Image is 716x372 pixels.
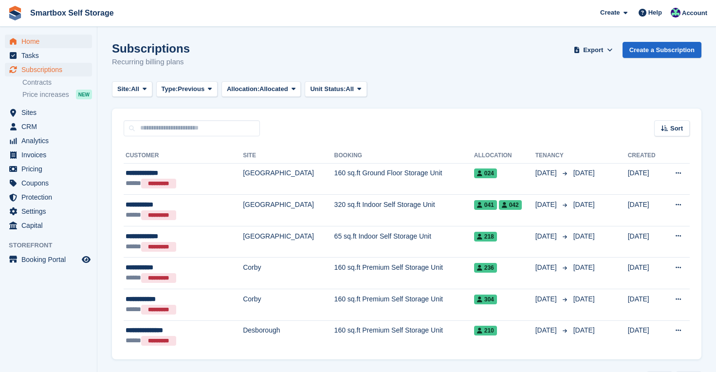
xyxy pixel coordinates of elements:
a: menu [5,35,92,48]
span: Create [600,8,620,18]
a: menu [5,219,92,232]
span: Sort [670,124,683,133]
span: Site: [117,84,131,94]
span: Protection [21,190,80,204]
a: Contracts [22,78,92,87]
span: 041 [474,200,497,210]
th: Booking [334,148,474,164]
span: 042 [499,200,522,210]
span: Type: [162,84,178,94]
span: [DATE] [535,262,559,273]
a: menu [5,134,92,148]
td: 160 sq.ft Premium Self Storage Unit [334,289,474,321]
span: 304 [474,295,497,304]
td: 160 sq.ft Premium Self Storage Unit [334,320,474,352]
span: Price increases [22,90,69,99]
td: [DATE] [628,195,663,226]
span: 210 [474,326,497,335]
td: [DATE] [628,258,663,289]
td: Corby [243,258,334,289]
span: [DATE] [573,326,595,334]
span: Unit Status: [310,84,346,94]
span: Help [648,8,662,18]
span: Sites [21,106,80,119]
span: All [131,84,139,94]
button: Type: Previous [156,81,218,97]
span: [DATE] [573,232,595,240]
a: menu [5,176,92,190]
span: [DATE] [535,200,559,210]
td: Corby [243,289,334,321]
span: [DATE] [535,325,559,335]
span: Invoices [21,148,80,162]
a: Preview store [80,254,92,265]
span: [DATE] [535,231,559,242]
img: Roger Canham [671,8,680,18]
a: menu [5,148,92,162]
span: [DATE] [573,201,595,208]
span: Booking Portal [21,253,80,266]
span: [DATE] [535,294,559,304]
td: 65 sq.ft Indoor Self Storage Unit [334,226,474,258]
span: Previous [178,84,204,94]
span: Allocation: [227,84,259,94]
a: Create a Subscription [623,42,701,58]
td: [DATE] [628,289,663,321]
span: Capital [21,219,80,232]
span: All [346,84,354,94]
span: Home [21,35,80,48]
button: Export [572,42,615,58]
span: 236 [474,263,497,273]
p: Recurring billing plans [112,56,190,68]
td: 320 sq.ft Indoor Self Storage Unit [334,195,474,226]
span: Analytics [21,134,80,148]
th: Tenancy [535,148,569,164]
th: Allocation [474,148,535,164]
span: CRM [21,120,80,133]
td: [DATE] [628,226,663,258]
span: Settings [21,205,80,218]
a: menu [5,205,92,218]
h1: Subscriptions [112,42,190,55]
a: menu [5,162,92,176]
span: 218 [474,232,497,242]
a: menu [5,49,92,62]
th: Created [628,148,663,164]
span: Export [583,45,603,55]
span: Account [682,8,707,18]
td: [DATE] [628,163,663,195]
td: [GEOGRAPHIC_DATA] [243,226,334,258]
td: [GEOGRAPHIC_DATA] [243,163,334,195]
span: [DATE] [573,295,595,303]
span: 024 [474,168,497,178]
td: 160 sq.ft Premium Self Storage Unit [334,258,474,289]
span: [DATE] [573,169,595,177]
button: Unit Status: All [305,81,367,97]
a: menu [5,190,92,204]
span: Coupons [21,176,80,190]
td: 160 sq.ft Ground Floor Storage Unit [334,163,474,195]
span: [DATE] [535,168,559,178]
a: menu [5,253,92,266]
td: [DATE] [628,320,663,352]
a: menu [5,106,92,119]
th: Site [243,148,334,164]
a: menu [5,120,92,133]
span: Tasks [21,49,80,62]
a: Smartbox Self Storage [26,5,118,21]
span: Pricing [21,162,80,176]
th: Customer [124,148,243,164]
div: NEW [76,90,92,99]
span: Subscriptions [21,63,80,76]
td: [GEOGRAPHIC_DATA] [243,195,334,226]
span: [DATE] [573,263,595,271]
img: stora-icon-8386f47178a22dfd0bd8f6a31ec36ba5ce8667c1dd55bd0f319d3a0aa187defe.svg [8,6,22,20]
a: Price increases NEW [22,89,92,100]
button: Allocation: Allocated [221,81,301,97]
button: Site: All [112,81,152,97]
span: Allocated [259,84,288,94]
td: Desborough [243,320,334,352]
a: menu [5,63,92,76]
span: Storefront [9,241,97,250]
